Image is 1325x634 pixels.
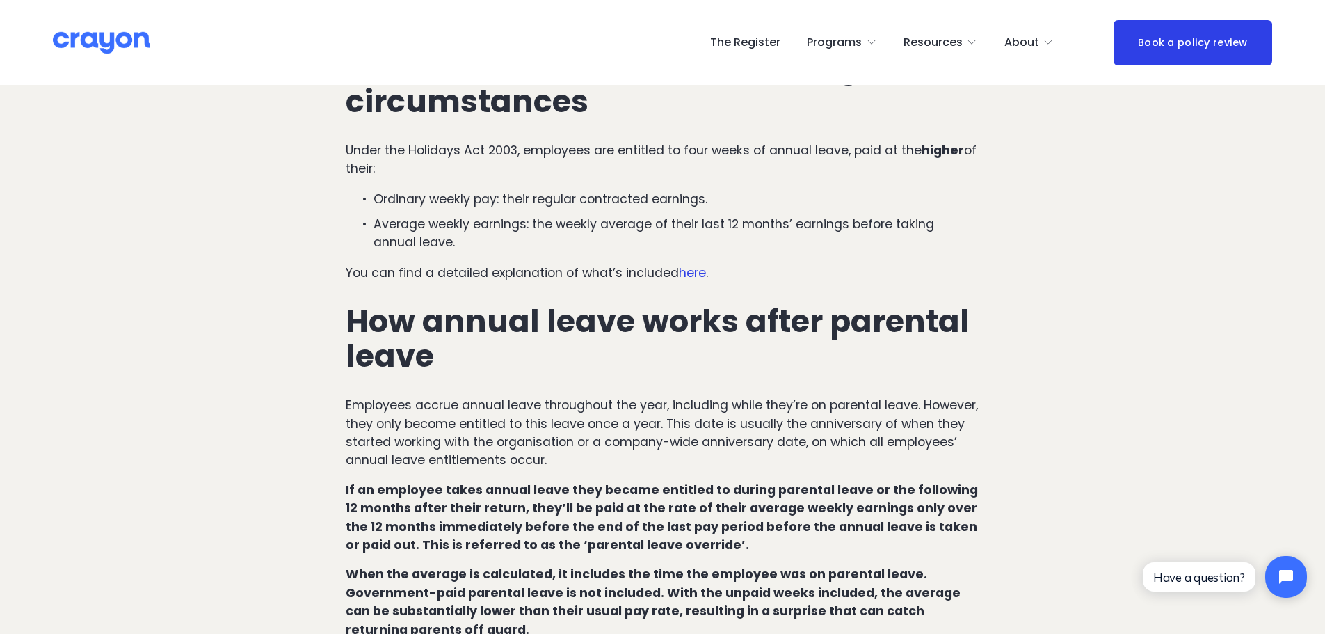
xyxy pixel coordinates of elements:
[346,396,979,470] p: Employees accrue annual leave throughout the year, including while they’re on parental leave. How...
[1114,20,1272,65] a: Book a policy review
[53,31,150,55] img: Crayon
[1131,544,1319,610] iframe: Tidio Chat
[1004,33,1039,53] span: About
[346,264,979,282] p: You can find a detailed explanation of what’s included .
[710,31,780,54] a: The Register
[346,15,979,119] h2: How annual leave works in [GEOGRAPHIC_DATA] under regular circumstances
[374,190,979,208] p: Ordinary weekly pay: their regular contracted earnings.
[346,299,977,378] strong: How annual leave works after parental leave
[374,215,979,252] p: Average weekly earnings: the weekly average of their last 12 months’ earnings before taking annua...
[904,31,978,54] a: folder dropdown
[807,33,862,53] span: Programs
[1004,31,1054,54] a: folder dropdown
[679,264,706,281] a: here
[904,33,963,53] span: Resources
[807,31,877,54] a: folder dropdown
[346,141,979,178] p: Under the Holidays Act 2003, employees are entitled to four weeks of annual leave, paid at the of...
[922,142,964,159] strong: higher
[346,482,981,553] strong: If an employee takes annual leave they became entitled to during parental leave or the following ...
